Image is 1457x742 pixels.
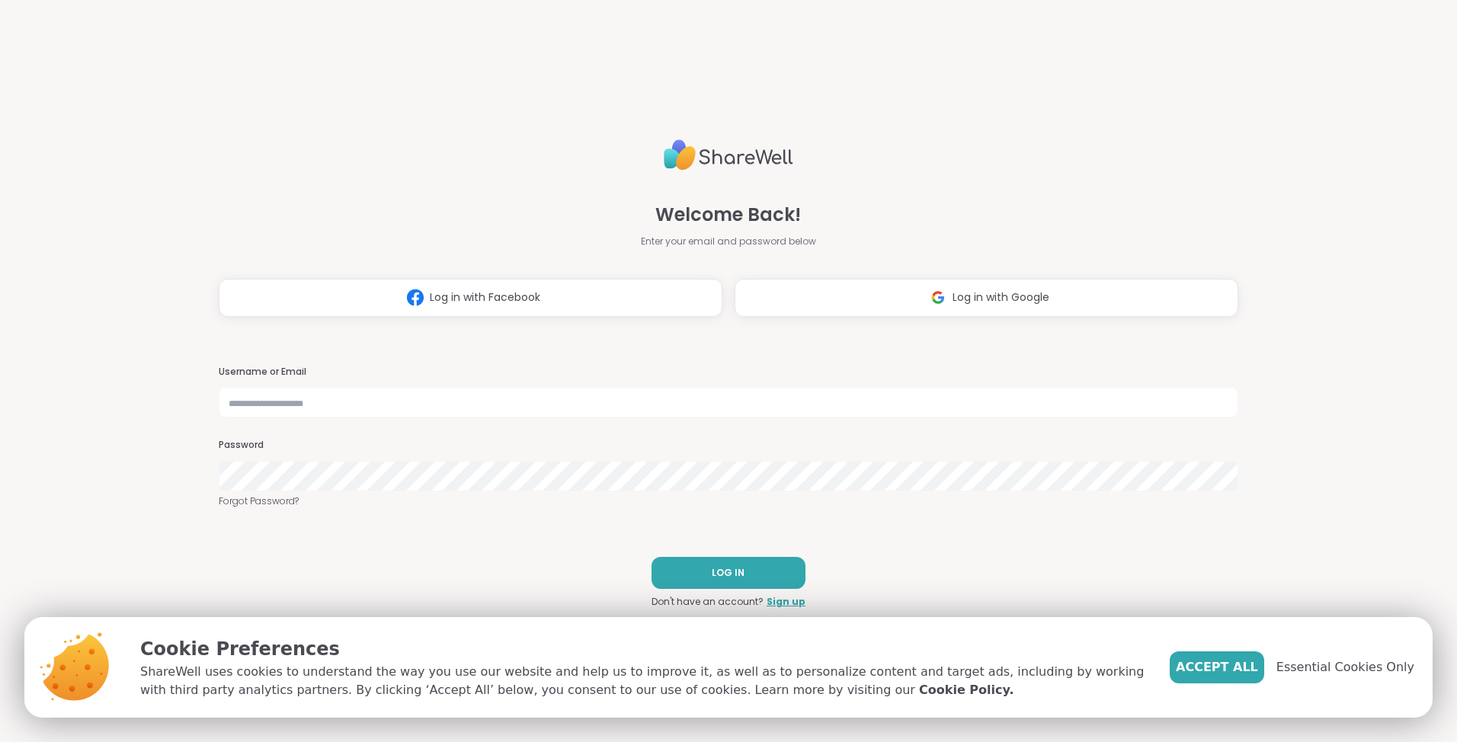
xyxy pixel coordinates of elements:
[664,133,793,177] img: ShareWell Logo
[924,283,953,312] img: ShareWell Logomark
[712,566,745,580] span: LOG IN
[430,289,540,305] span: Log in with Facebook
[652,557,805,589] button: LOG IN
[219,366,1238,379] h3: Username or Email
[140,635,1145,663] p: Cookie Preferences
[219,439,1238,452] h3: Password
[655,201,801,229] span: Welcome Back!
[652,595,764,609] span: Don't have an account?
[919,681,1013,699] a: Cookie Policy.
[1276,658,1414,676] span: Essential Cookies Only
[953,289,1049,305] span: Log in with Google
[401,283,430,312] img: ShareWell Logomark
[767,595,805,609] a: Sign up
[1176,658,1258,676] span: Accept All
[219,279,722,317] button: Log in with Facebook
[735,279,1238,317] button: Log in with Google
[641,235,816,248] span: Enter your email and password below
[140,663,1145,699] p: ShareWell uses cookies to understand the way you use our website and help us to improve it, as we...
[219,494,1238,508] a: Forgot Password?
[1170,651,1264,683] button: Accept All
